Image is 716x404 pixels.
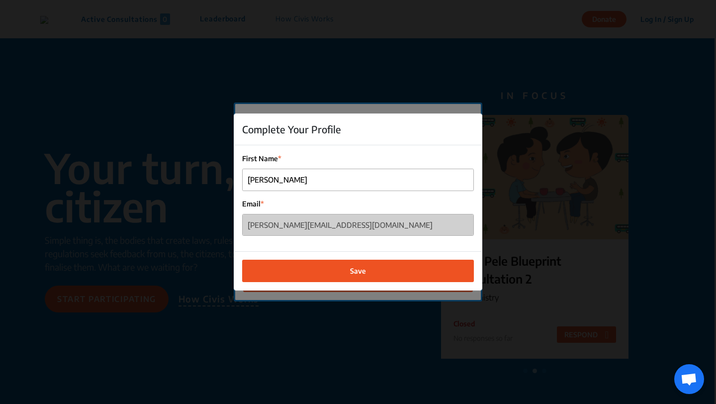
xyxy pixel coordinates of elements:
h5: Complete Your Profile [242,122,341,137]
a: Open chat [674,364,704,394]
button: Save [242,260,474,282]
span: Save [350,266,366,276]
input: Enter First Name [243,169,473,191]
label: Email [242,199,474,209]
label: First Name [242,153,474,164]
